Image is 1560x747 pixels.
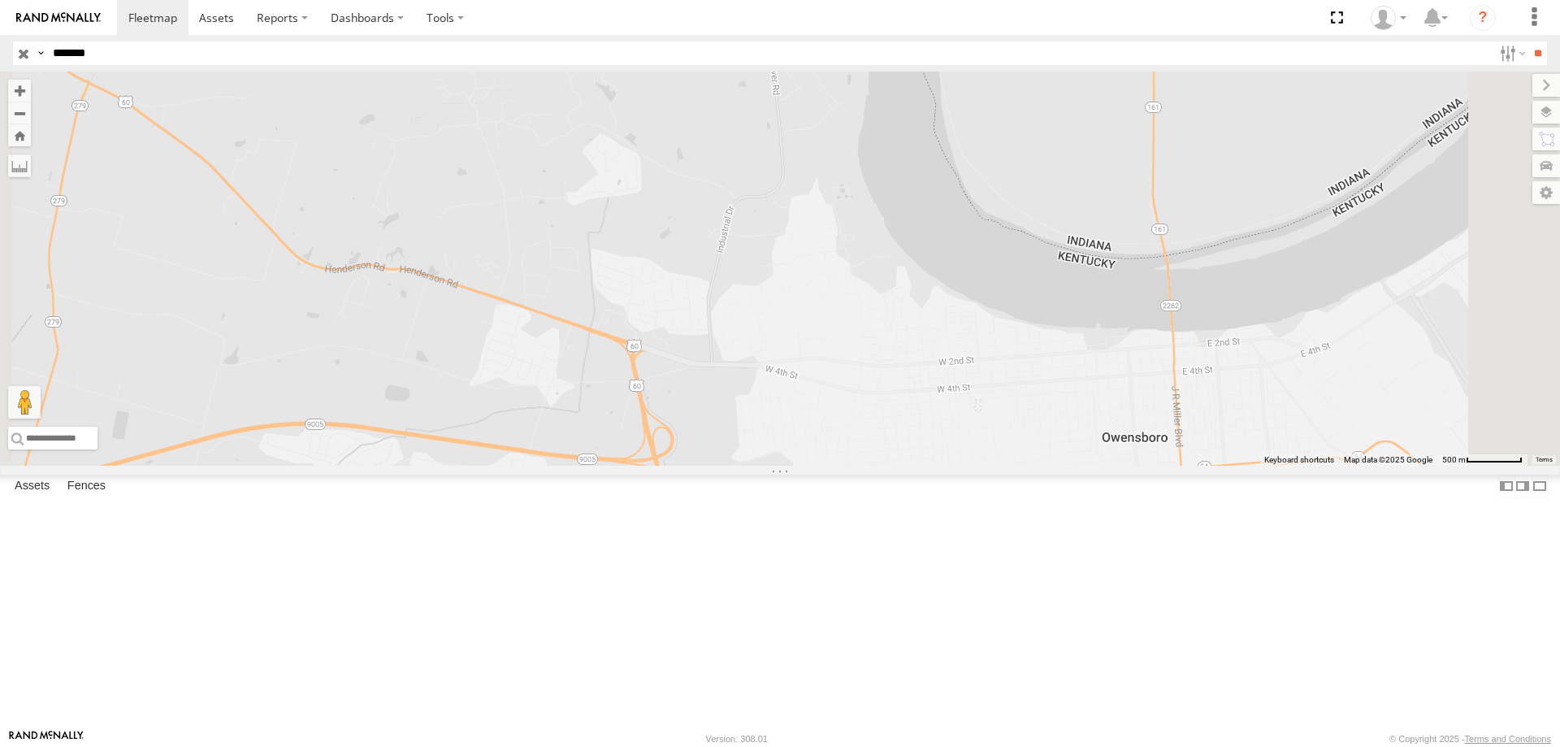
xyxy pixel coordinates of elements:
button: Drag Pegman onto the map to open Street View [8,386,41,419]
label: Dock Summary Table to the Left [1498,475,1514,498]
div: Nele . [1365,6,1412,30]
label: Search Filter Options [1493,41,1528,65]
label: Measure [8,154,31,177]
button: Map Scale: 500 m per 66 pixels [1437,454,1527,466]
img: rand-logo.svg [16,12,101,24]
label: Fences [59,475,114,497]
span: 500 m [1442,455,1466,464]
button: Zoom out [8,102,31,124]
button: Zoom in [8,80,31,102]
label: Dock Summary Table to the Right [1514,475,1531,498]
button: Keyboard shortcuts [1264,454,1334,466]
label: Hide Summary Table [1532,475,1548,498]
span: Map data ©2025 Google [1344,455,1432,464]
a: Terms (opens in new tab) [1536,457,1553,463]
a: Visit our Website [9,731,84,747]
i: ? [1470,5,1496,31]
label: Map Settings [1532,181,1560,204]
button: Zoom Home [8,124,31,146]
div: Version: 308.01 [706,734,768,744]
a: Terms and Conditions [1465,734,1551,744]
label: Assets [6,475,58,497]
div: © Copyright 2025 - [1389,734,1551,744]
label: Search Query [34,41,47,65]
